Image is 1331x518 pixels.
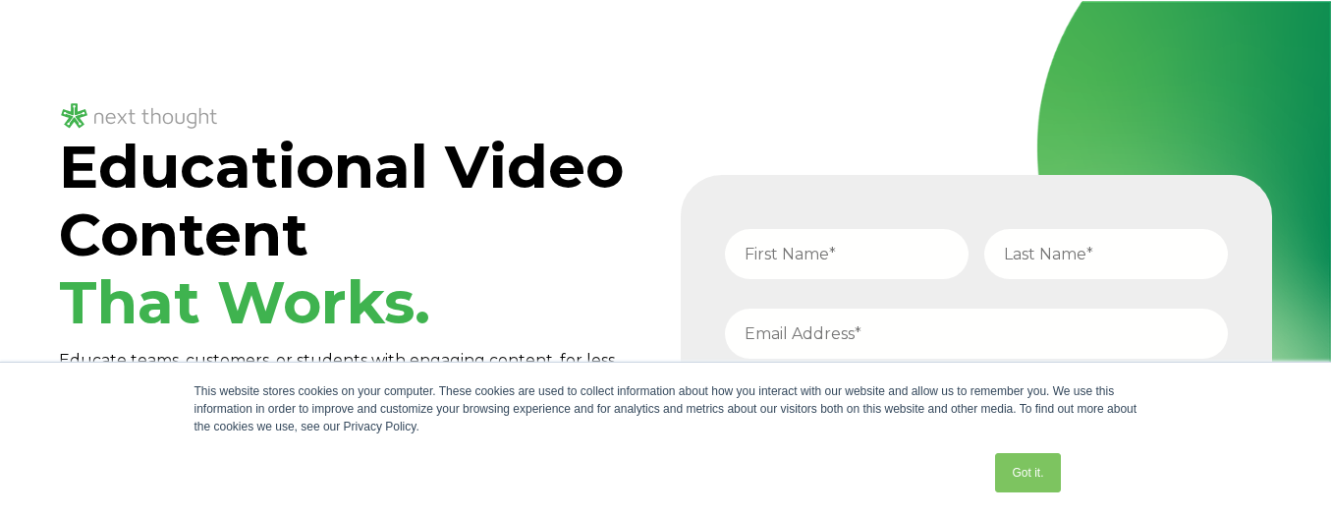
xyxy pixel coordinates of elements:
[59,100,220,133] img: NT_Logo_LightMode
[194,382,1137,435] div: This website stores cookies on your computer. These cookies are used to collect information about...
[995,453,1060,492] a: Got it.
[725,309,1228,359] input: Email Address*
[984,229,1228,279] input: Last Name*
[725,229,969,279] input: First Name*
[59,131,624,338] span: Educational Video Content
[59,266,430,338] span: That Works.
[59,351,618,370] span: Educate teams, customers, or students with engaging content, for less.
